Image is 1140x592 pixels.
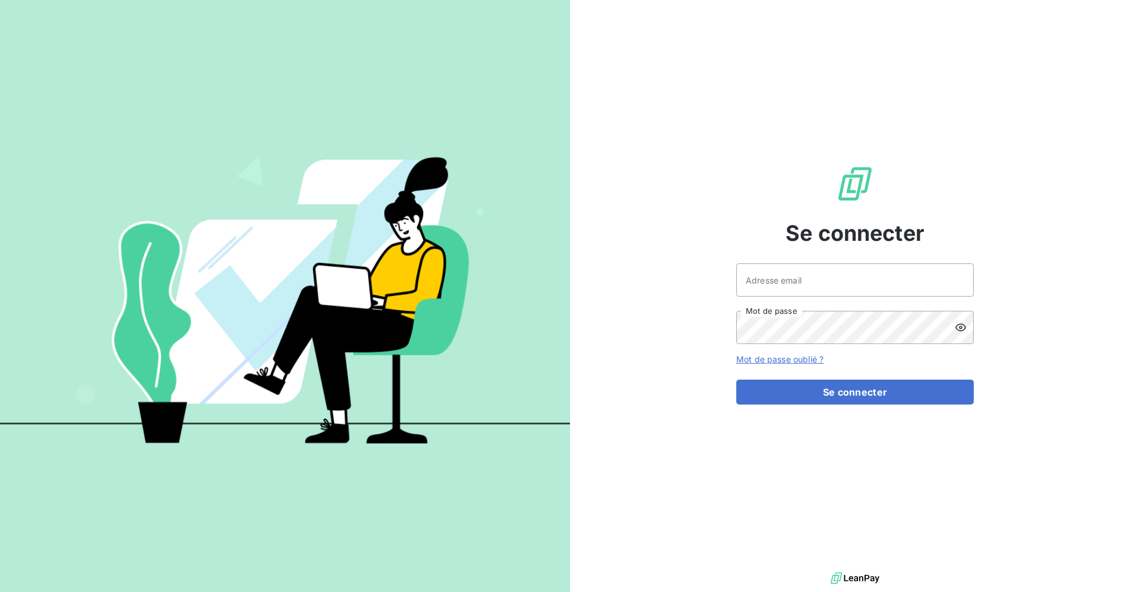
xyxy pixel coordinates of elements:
img: Logo LeanPay [836,165,874,203]
input: placeholder [736,263,974,297]
span: Se connecter [786,217,924,249]
button: Se connecter [736,380,974,405]
a: Mot de passe oublié ? [736,354,824,364]
img: logo [831,569,879,587]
